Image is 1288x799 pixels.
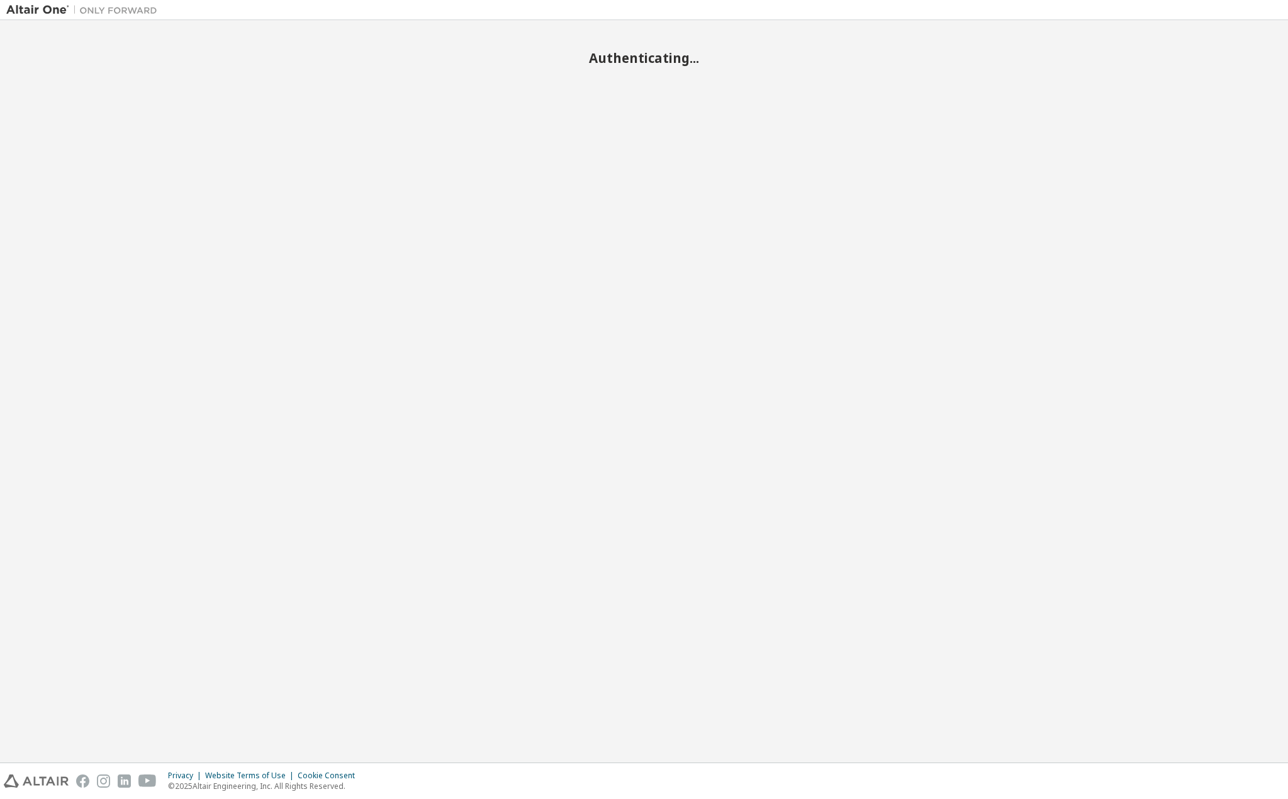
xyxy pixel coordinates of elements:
img: youtube.svg [138,774,157,788]
img: Altair One [6,4,164,16]
div: Cookie Consent [298,771,362,781]
h2: Authenticating... [6,50,1282,66]
img: linkedin.svg [118,774,131,788]
p: © 2025 Altair Engineering, Inc. All Rights Reserved. [168,781,362,791]
img: instagram.svg [97,774,110,788]
img: facebook.svg [76,774,89,788]
img: altair_logo.svg [4,774,69,788]
div: Website Terms of Use [205,771,298,781]
div: Privacy [168,771,205,781]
